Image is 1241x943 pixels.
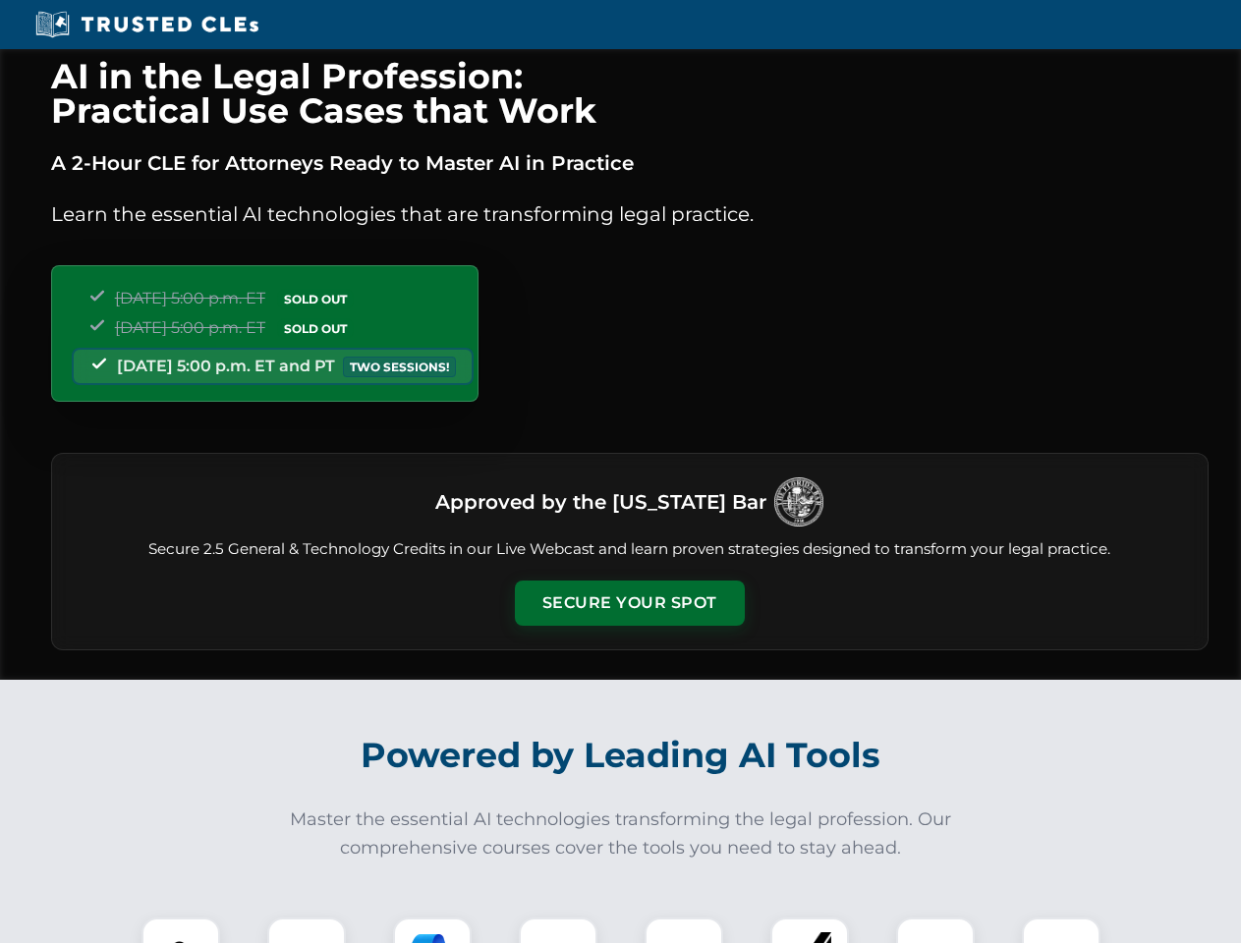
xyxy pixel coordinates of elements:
button: Secure Your Spot [515,581,745,626]
span: [DATE] 5:00 p.m. ET [115,289,265,307]
span: SOLD OUT [277,289,354,309]
span: SOLD OUT [277,318,354,339]
p: A 2-Hour CLE for Attorneys Ready to Master AI in Practice [51,147,1209,179]
h1: AI in the Legal Profession: Practical Use Cases that Work [51,59,1209,128]
img: Trusted CLEs [29,10,264,39]
h3: Approved by the [US_STATE] Bar [435,484,766,520]
p: Secure 2.5 General & Technology Credits in our Live Webcast and learn proven strategies designed ... [76,538,1184,561]
p: Master the essential AI technologies transforming the legal profession. Our comprehensive courses... [277,805,965,862]
h2: Powered by Leading AI Tools [77,721,1165,790]
span: [DATE] 5:00 p.m. ET [115,318,265,337]
img: Logo [774,477,823,527]
p: Learn the essential AI technologies that are transforming legal practice. [51,198,1209,230]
